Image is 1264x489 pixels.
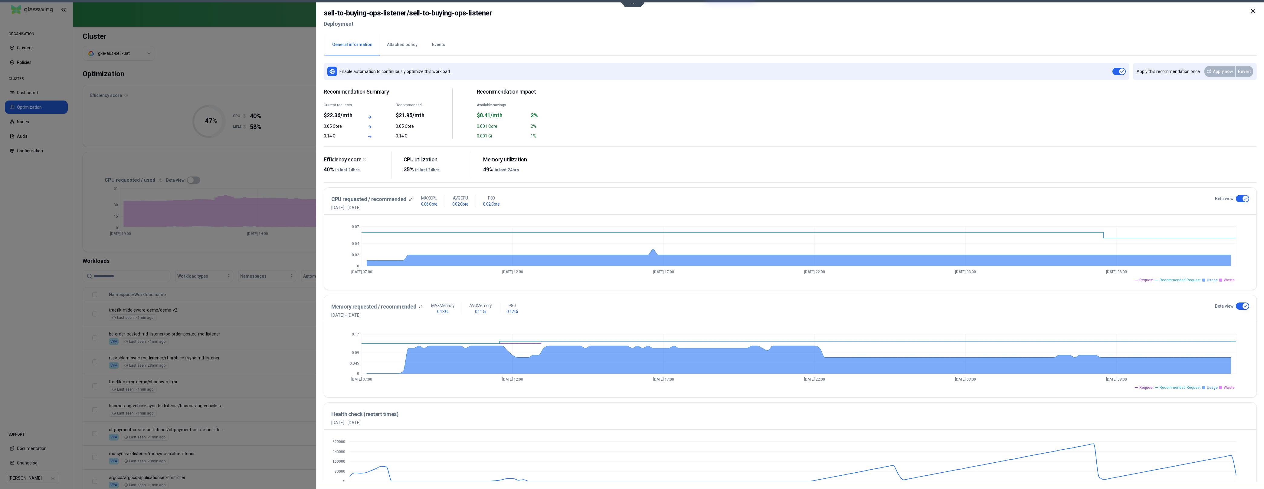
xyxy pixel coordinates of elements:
[395,111,428,120] div: $21.95/mth
[1106,270,1127,274] tspan: [DATE] 08:00
[324,133,356,139] div: 0.14 Gi
[476,123,527,129] div: 0.001 Core
[403,156,466,163] div: CPU utilization
[352,332,359,336] tspan: 0.17
[955,270,976,274] tspan: [DATE] 03:00
[488,195,495,201] p: P80
[331,312,423,318] span: [DATE] - [DATE]
[421,201,437,207] h1: 0.06 Core
[331,205,413,211] span: [DATE] - [DATE]
[357,264,359,268] tspan: 0
[395,123,428,129] div: 0.05 Core
[332,450,345,454] tspan: 240000
[804,270,825,274] tspan: [DATE] 22:00
[495,167,519,172] span: in last 24hrs
[437,309,448,315] h1: 0.13 Gi
[331,302,417,311] h3: Memory requested / recommended
[1160,385,1201,390] span: Recommended Request
[1207,385,1218,390] span: Usage
[653,270,674,274] tspan: [DATE] 17:00
[1224,385,1235,390] span: Waste
[453,195,468,201] p: AVG CPU
[1207,278,1218,282] span: Usage
[502,270,523,274] tspan: [DATE] 12:00
[324,8,492,18] h2: sell-to-buying-ops-listener / sell-to-buying-ops-listener
[1136,68,1200,74] p: Apply this recommendation once.
[331,195,407,203] h3: CPU requested / recommended
[1139,385,1154,390] span: Request
[1224,278,1235,282] span: Waste
[476,103,527,107] div: Available savings
[352,242,359,246] tspan: 0.04
[476,88,581,95] h2: Recommendation Impact
[335,469,345,474] tspan: 80000
[804,377,825,382] tspan: [DATE] 22:00
[509,302,516,309] p: P80
[502,377,523,382] tspan: [DATE] 12:00
[530,133,581,139] div: 1%
[343,479,345,483] tspan: 0
[483,201,499,207] h1: 0.02 Core
[351,377,372,382] tspan: [DATE] 07:00
[653,377,674,382] tspan: [DATE] 17:00
[425,34,452,55] button: Events
[415,167,439,172] span: in last 24hrs
[452,201,468,207] h1: 0.02 Core
[324,156,386,163] div: Efficiency score
[395,103,428,107] div: Recommended
[1215,196,1234,202] label: Beta view:
[506,309,517,315] h1: 0.12 Gi
[483,165,546,174] div: 49%
[395,133,428,139] div: 0.14 Gi
[324,165,386,174] div: 40%
[335,167,360,172] span: in last 24hrs
[476,111,527,120] div: $0.41/mth
[476,133,527,139] div: 0.001 Gi
[324,88,428,95] span: Recommendation Summary
[380,34,425,55] button: Attached policy
[351,270,372,274] tspan: [DATE] 07:00
[331,410,398,418] h3: Health check (restart times)
[530,111,581,120] div: 2%
[324,103,356,107] div: Current requests
[339,68,451,74] p: Enable automation to continuously optimize this workload.
[331,420,398,426] span: [DATE] - [DATE]
[1215,303,1234,309] label: Beta view:
[403,165,466,174] div: 35%
[475,309,486,315] h1: 0.11 Gi
[955,377,976,382] tspan: [DATE] 03:00
[421,195,437,201] p: MAX CPU
[324,111,356,120] div: $22.36/mth
[1106,377,1127,382] tspan: [DATE] 08:00
[530,123,581,129] div: 2%
[324,123,356,129] div: 0.05 Core
[1160,278,1201,282] span: Recommended Request
[325,34,380,55] button: General information
[352,351,359,355] tspan: 0.09
[483,156,546,163] div: Memory utilization
[352,225,359,229] tspan: 0.07
[431,302,454,309] p: MAX Memory
[332,440,345,444] tspan: 320000
[357,372,359,376] tspan: 0
[469,302,492,309] p: AVG Memory
[332,459,345,464] tspan: 160000
[352,253,359,257] tspan: 0.02
[324,18,492,29] h2: Deployment
[1139,278,1154,282] span: Request
[350,361,359,365] tspan: 0.045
